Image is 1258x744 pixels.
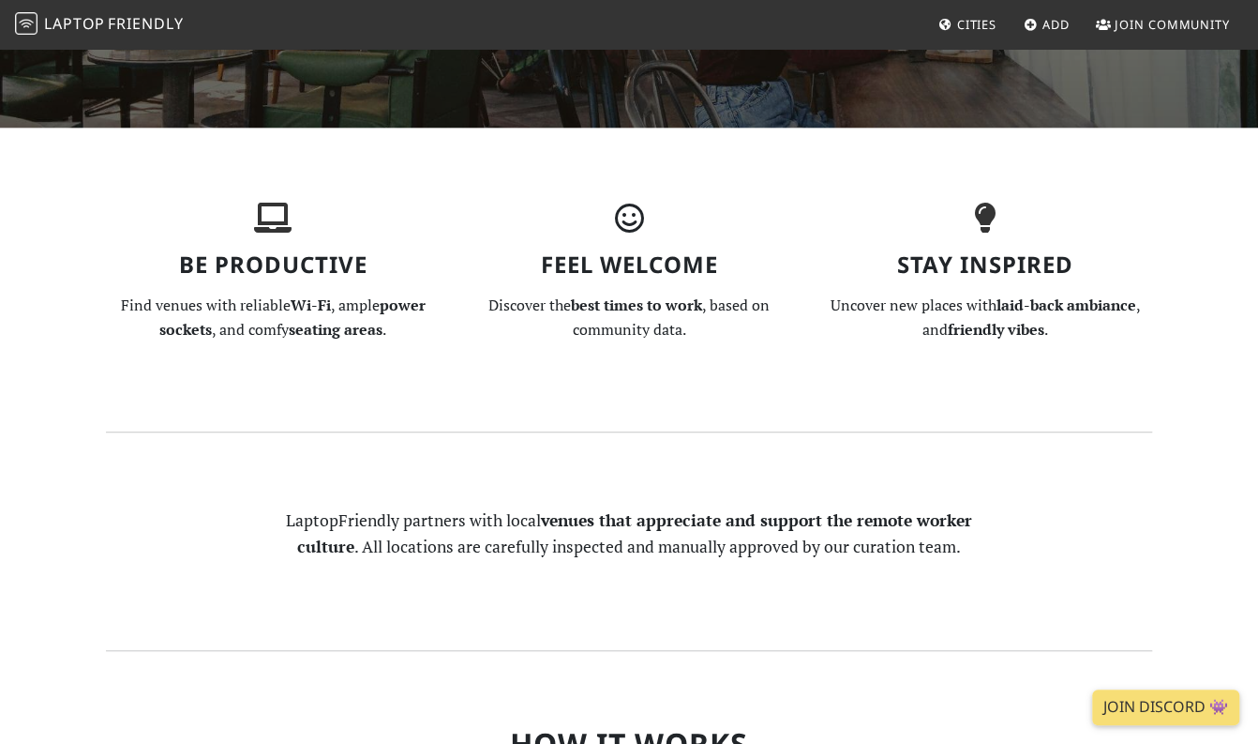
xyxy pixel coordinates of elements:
a: Cities [931,8,1004,41]
span: Laptop [44,13,105,34]
h3: Be Productive [106,251,440,279]
a: Join Community [1088,8,1237,41]
strong: seating areas [289,319,382,340]
h3: Stay Inspired [818,251,1152,279]
p: LaptopFriendly partners with local . All locations are carefully inspected and manually approved ... [284,508,974,560]
p: Discover the , based on community data. [462,294,796,342]
strong: venues that appreciate and support the remote worker culture [297,509,972,557]
span: Cities [957,16,996,33]
strong: Wi-Fi [291,295,331,315]
p: Uncover new places with , and . [818,294,1152,342]
p: Find venues with reliable , ample , and comfy . [106,294,440,342]
h3: Feel Welcome [462,251,796,279]
strong: laid-back ambiance [996,295,1136,315]
strong: friendly vibes [948,319,1044,340]
span: Friendly [108,13,183,34]
span: Join Community [1115,16,1230,33]
a: LaptopFriendly LaptopFriendly [15,8,184,41]
span: Add [1042,16,1070,33]
img: LaptopFriendly [15,12,37,35]
strong: best times to work [571,295,702,315]
a: Add [1016,8,1077,41]
strong: power sockets [159,295,426,340]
